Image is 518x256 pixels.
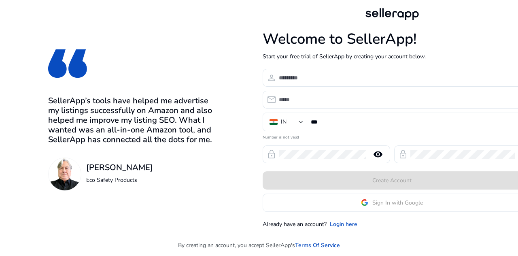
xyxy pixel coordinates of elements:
a: Login here [330,220,357,228]
span: person [267,73,276,83]
span: lock [267,149,276,159]
mat-icon: remove_red_eye [368,149,388,159]
a: Terms Of Service [295,241,340,250]
p: Already have an account? [263,220,327,228]
p: Eco Safety Products [86,176,153,184]
div: IN [281,117,287,126]
span: lock [398,149,408,159]
span: email [267,95,276,105]
h3: SellerApp’s tools have helped me advertise my listings successfully on Amazon and also helped me ... [48,96,221,145]
h3: [PERSON_NAME] [86,163,153,173]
